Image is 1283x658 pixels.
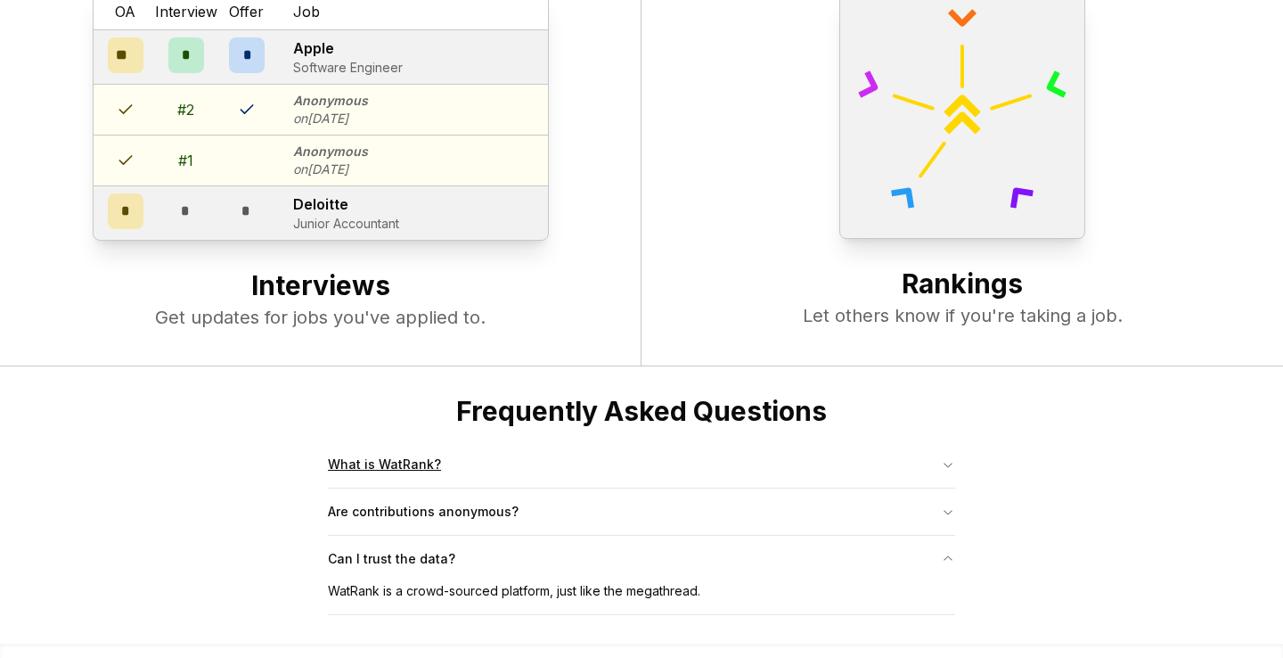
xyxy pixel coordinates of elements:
div: Can I trust the data? [328,582,955,614]
p: Anonymous [293,92,368,110]
span: Job [293,1,320,22]
div: # 1 [178,150,193,171]
span: Interview [155,1,217,22]
p: Let others know if you're taking a job. [677,303,1247,328]
p: on [DATE] [293,160,368,178]
span: Offer [229,1,264,22]
p: Apple [293,37,403,59]
span: OA [115,1,135,22]
p: Deloitte [293,193,399,215]
h2: Rankings [677,267,1247,303]
button: Are contributions anonymous? [328,489,955,535]
p: Software Engineer [293,59,403,77]
div: # 2 [177,99,194,120]
p: on [DATE] [293,110,368,127]
div: WatRank is a crowd-sourced platform, just like the megathread. [328,582,955,614]
p: Anonymous [293,143,368,160]
h2: Interviews [36,269,605,305]
p: Junior Accountant [293,215,399,233]
h2: Frequently Asked Questions [328,395,955,427]
button: What is WatRank? [328,441,955,488]
p: Get updates for jobs you've applied to. [36,305,605,330]
button: Can I trust the data? [328,536,955,582]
